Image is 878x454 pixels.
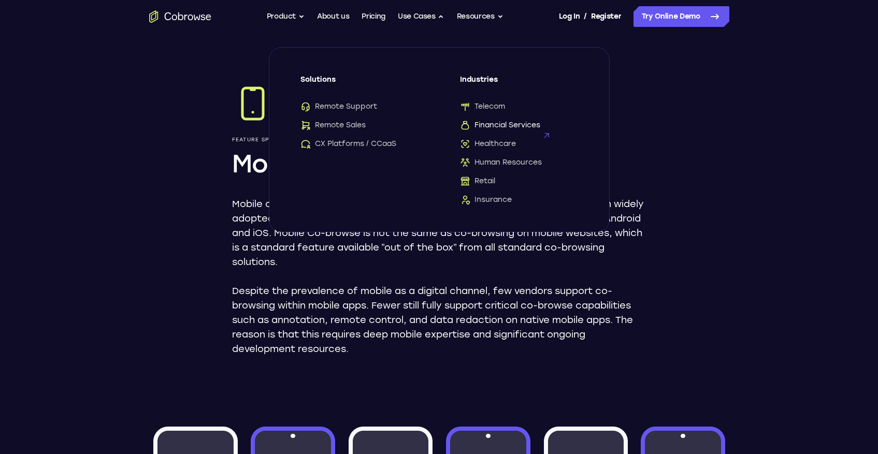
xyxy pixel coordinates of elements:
[460,195,470,205] img: Insurance
[232,147,646,180] h1: Mobile Co-browse
[460,195,578,205] a: InsuranceInsurance
[460,176,495,186] span: Retail
[300,139,419,149] a: CX Platforms / CCaaSCX Platforms / CCaaS
[232,83,274,124] img: Mobile Co-browse
[460,139,516,149] span: Healthcare
[460,120,470,130] img: Financial Services
[559,6,580,27] a: Log In
[300,139,396,149] span: CX Platforms / CCaaS
[398,6,444,27] button: Use Cases
[232,137,646,143] p: Feature Spotlight
[232,197,646,269] p: Mobile co-browse is the same powerful co-browsing technology that has been widely adopted for Web...
[460,157,578,168] a: Human ResourcesHuman Resources
[300,101,419,112] a: Remote SupportRemote Support
[149,10,211,23] a: Go to the home page
[460,101,505,112] span: Telecom
[300,120,419,130] a: Remote SalesRemote Sales
[457,6,503,27] button: Resources
[460,120,578,130] a: Financial ServicesFinancial Services
[460,195,512,205] span: Insurance
[460,139,470,149] img: Healthcare
[584,10,587,23] span: /
[460,157,542,168] span: Human Resources
[460,139,578,149] a: HealthcareHealthcare
[300,120,311,130] img: Remote Sales
[460,101,578,112] a: TelecomTelecom
[460,176,470,186] img: Retail
[460,120,540,130] span: Financial Services
[300,75,419,93] span: Solutions
[300,101,377,112] span: Remote Support
[591,6,621,27] a: Register
[317,6,349,27] a: About us
[232,284,646,356] p: Despite the prevalence of mobile as a digital channel, few vendors support co-browsing within mob...
[460,176,578,186] a: RetailRetail
[460,101,470,112] img: Telecom
[460,157,470,168] img: Human Resources
[460,75,578,93] span: Industries
[362,6,385,27] a: Pricing
[300,101,311,112] img: Remote Support
[267,6,305,27] button: Product
[300,120,366,130] span: Remote Sales
[634,6,729,27] a: Try Online Demo
[300,139,311,149] img: CX Platforms / CCaaS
